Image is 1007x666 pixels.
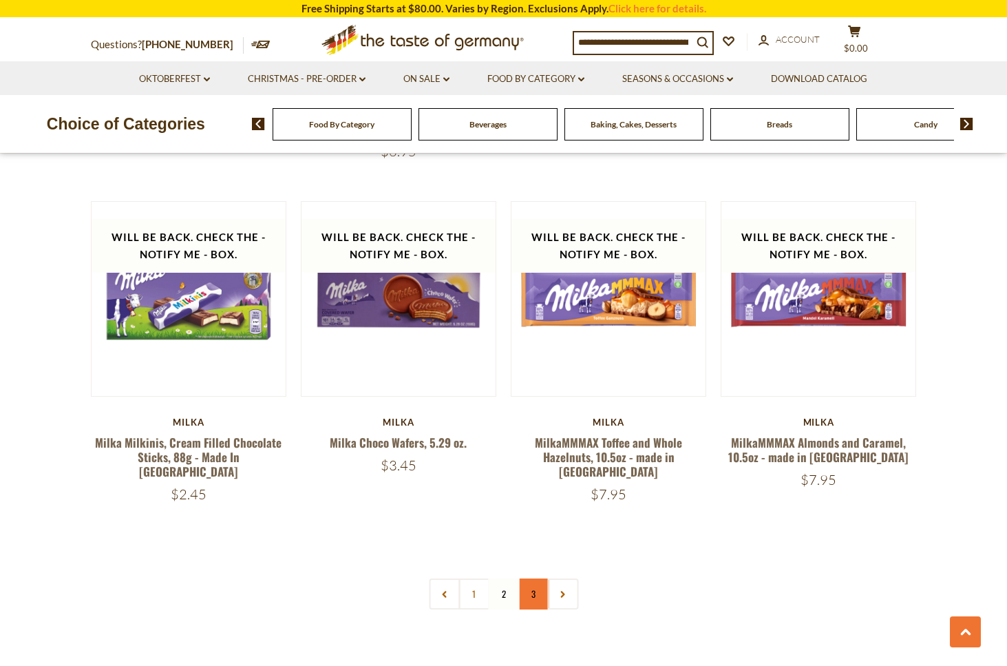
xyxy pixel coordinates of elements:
[301,417,497,428] div: Milka
[469,119,507,129] a: Beverages
[801,471,836,488] span: $7.95
[721,202,916,397] img: MilkaMMMAX
[171,486,206,503] span: $2.45
[95,434,282,481] a: Milka Milkinis, Cream Filled Chocolate Sticks, 88g - Made In [GEOGRAPHIC_DATA]
[728,434,909,466] a: MilkaMMMAX Almonds and Caramel, 10.5oz - made in [GEOGRAPHIC_DATA]
[914,119,937,129] a: Candy
[776,34,820,45] span: Account
[759,32,820,48] a: Account
[309,119,374,129] a: Food By Category
[458,579,489,610] a: 1
[721,417,917,428] div: Milka
[518,579,549,610] a: 3
[403,72,449,87] a: On Sale
[91,417,287,428] div: Milka
[139,72,210,87] a: Oktoberfest
[591,486,626,503] span: $7.95
[535,434,682,481] a: MilkaMMMAX Toffee and Whole Hazelnuts, 10.5oz - made in [GEOGRAPHIC_DATA]
[330,434,467,451] a: Milka Choco Wafers, 5.29 oz.
[487,72,584,87] a: Food By Category
[91,36,244,54] p: Questions?
[844,43,868,54] span: $0.00
[511,417,707,428] div: Milka
[591,119,677,129] a: Baking, Cakes, Desserts
[622,72,733,87] a: Seasons & Occasions
[767,119,792,129] a: Breads
[960,118,973,130] img: next arrow
[248,72,365,87] a: Christmas - PRE-ORDER
[608,2,706,14] a: Click here for details.
[511,202,706,397] img: MilkaMMMAX
[252,118,265,130] img: previous arrow
[381,457,416,474] span: $3.45
[92,202,286,397] img: Milka
[142,38,233,50] a: [PHONE_NUMBER]
[771,72,867,87] a: Download Catalog
[301,202,496,397] img: Milka
[834,25,876,59] button: $0.00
